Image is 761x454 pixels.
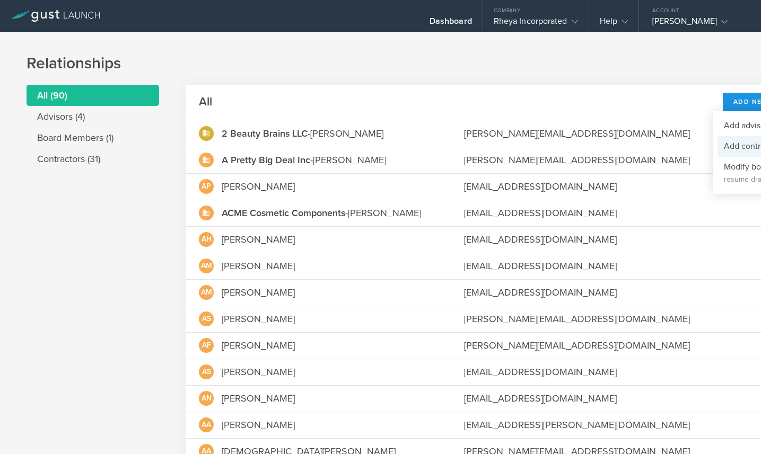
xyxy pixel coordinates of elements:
li: Board Members (1) [27,127,159,148]
strong: A Pretty Big Deal Inc [222,154,310,166]
div: [PERSON_NAME] [222,259,295,273]
div: [PERSON_NAME] [222,365,295,379]
div: [PERSON_NAME] [222,127,383,140]
span: AA [202,421,211,429]
span: AF [202,342,211,349]
div: [PERSON_NAME] [222,339,295,352]
span: AS [202,315,211,323]
div: [PERSON_NAME] [652,16,742,32]
span: AP [202,183,211,190]
h2: All [199,94,212,110]
span: - [222,128,310,139]
div: [PERSON_NAME] [222,418,295,432]
div: [PERSON_NAME] [222,312,295,326]
div: [PERSON_NAME] [222,153,386,167]
iframe: Chat Widget [708,403,761,454]
span: AM [201,289,212,296]
strong: 2 Beauty Brains LLC [222,128,308,139]
div: [PERSON_NAME] [222,391,295,405]
li: All (90) [27,85,159,106]
div: [PERSON_NAME] [222,286,295,299]
strong: ACME Cosmetic Components [222,207,345,219]
div: [PERSON_NAME] [222,206,421,220]
div: Rheya Incorporated [494,16,578,32]
div: [PERSON_NAME] [222,233,295,246]
li: Contractors (31) [27,148,159,170]
span: AN [202,395,212,402]
span: AS [202,368,211,376]
div: Dashboard [430,16,472,32]
span: AH [202,236,212,243]
span: - [222,154,313,166]
h1: Relationships [27,53,734,74]
div: [PERSON_NAME] [222,180,295,193]
div: Help [600,16,628,32]
span: AM [201,262,212,270]
span: - [222,207,348,219]
li: Advisors (4) [27,106,159,127]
